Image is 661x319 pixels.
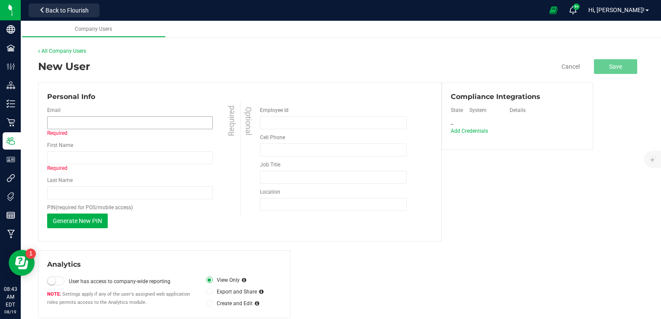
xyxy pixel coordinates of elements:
label: State [451,106,468,114]
div: -- [451,121,468,128]
span: Hi, [PERSON_NAME]! [588,6,645,13]
inline-svg: Company [6,25,15,34]
span: Required [225,105,237,136]
label: Email [47,106,61,114]
span: (required for POS/mobile access) [56,204,133,211]
label: Cell Phone [260,134,285,141]
iframe: Resource center [9,250,35,276]
inline-svg: Reports [6,211,15,220]
span: Optional [242,107,254,135]
span: 9+ [574,5,578,9]
a: All Company Users [38,48,86,54]
inline-svg: Integrations [6,174,15,182]
inline-svg: Users [6,137,15,145]
div: Analytics [47,259,281,270]
span: Open Ecommerce Menu [544,2,563,19]
button: Save [594,59,637,74]
div: Required [47,129,242,137]
span: Save [609,63,622,70]
label: Export and Share [206,288,257,296]
div: Required [47,164,242,172]
inline-svg: Configuration [6,62,15,71]
button: Back to Flourish [29,3,99,17]
a: Cancel [562,62,580,71]
label: System [469,106,508,114]
label: Create and Edit [206,300,253,307]
inline-svg: Manufacturing [6,230,15,238]
inline-svg: Retail [6,118,15,127]
inline-svg: User Roles [6,155,15,164]
p: 08:43 AM EDT [4,285,17,309]
iframe: Resource center unread badge [26,249,36,259]
input: Format: (999) 999-9999 [260,144,407,156]
span: Compliance Integrations [451,92,540,102]
label: View Only [206,276,240,284]
label: Job Title [260,161,280,169]
div: Personal Info [47,92,433,102]
label: First Name [47,141,73,149]
label: Last Name [47,176,73,184]
button: Generate New PIN [47,214,108,228]
label: Employee Id [260,106,289,114]
span: Add Credentials [451,128,488,134]
span: Back to Flourish [45,7,89,14]
inline-svg: Tags [6,192,15,201]
inline-svg: Inventory [6,99,15,108]
inline-svg: Distribution [6,81,15,89]
inline-svg: Facilities [6,44,15,52]
label: Location [260,188,280,196]
span: Generate New PIN [53,217,102,224]
p: 08/19 [4,309,17,315]
span: Settings apply if any of the user's assigned web application roles permits access to the Analytic... [47,291,190,305]
label: PIN [47,204,133,211]
div: New User [38,59,90,74]
label: User has access to company-wide reporting [69,278,198,285]
span: Company Users [75,26,112,32]
label: Details [510,106,570,114]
